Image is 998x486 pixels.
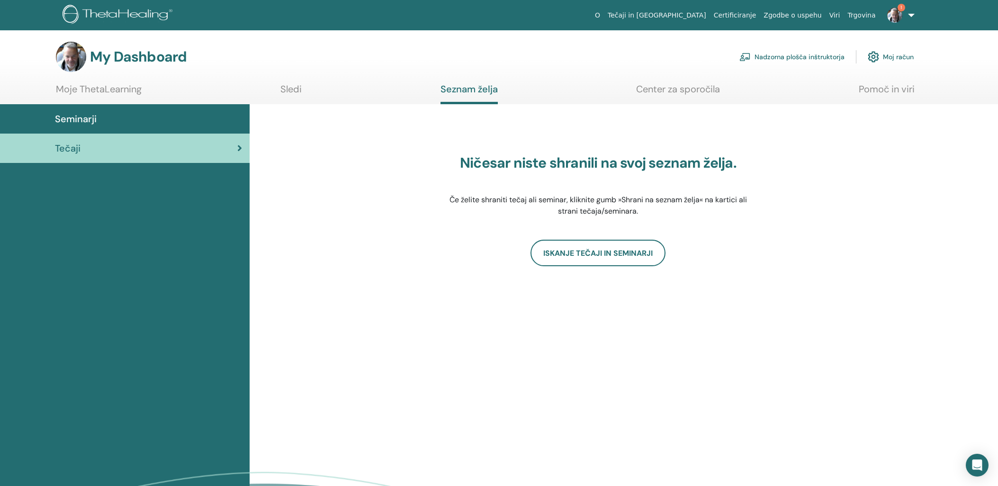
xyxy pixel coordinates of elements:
a: ISKANJE TEČAJI IN SEMINARJI [530,240,665,266]
a: O [591,7,604,24]
a: Nadzorna plošča inštruktorja [739,46,845,67]
img: default.jpg [887,8,902,23]
img: logo.png [63,5,176,26]
a: Tečaji in [GEOGRAPHIC_DATA] [604,7,710,24]
a: Trgovina [844,7,879,24]
a: Sledi [280,83,302,102]
img: cog.svg [868,49,879,65]
a: Center za sporočila [636,83,720,102]
a: Pomoč in viri [859,83,915,102]
span: 1 [898,4,905,11]
img: chalkboard-teacher.svg [739,53,751,61]
span: Tečaji [55,141,81,155]
a: Seznam želja [441,83,498,104]
a: Moje ThetaLearning [56,83,142,102]
a: Zgodbe o uspehu [760,7,825,24]
a: Certificiranje [710,7,760,24]
a: Viri [826,7,844,24]
p: Če želite shraniti tečaj ali seminar, kliknite gumb »Shrani na seznam želja« na kartici ali stran... [449,194,747,217]
img: default.jpg [56,42,86,72]
span: Seminarji [55,112,97,126]
h3: Ničesar niste shranili na svoj seznam želja. [449,154,747,171]
a: Moj račun [868,46,914,67]
h3: My Dashboard [90,48,187,65]
div: Open Intercom Messenger [966,454,989,477]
